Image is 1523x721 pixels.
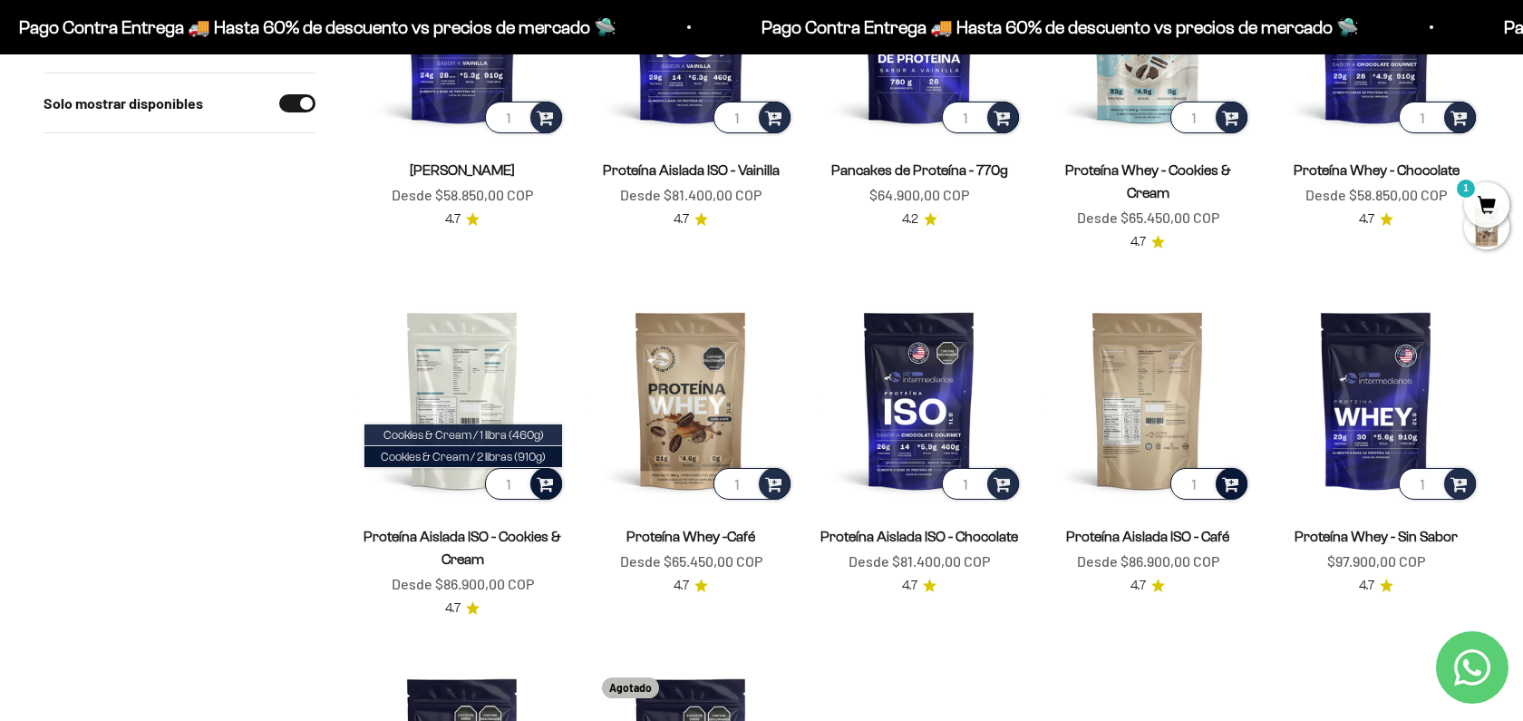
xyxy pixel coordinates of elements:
a: Pancakes de Proteína - 770g [831,162,1008,178]
sale-price: Desde $81.400,00 COP [620,183,761,207]
span: 4.2 [902,209,918,229]
p: Pago Contra Entrega 🚚 Hasta 60% de descuento vs precios de mercado 🛸 [18,13,616,42]
sale-price: Desde $58.850,00 COP [392,183,533,207]
img: Proteína Aislada ISO - Cookies & Cream [359,297,566,503]
span: Cookies & Cream / 1 libra (460g) [383,428,544,442]
a: 4.74.7 de 5.0 estrellas [1130,232,1165,252]
a: 4.74.7 de 5.0 estrellas [674,209,708,229]
span: 4.7 [1359,209,1374,229]
span: Cookies & Cream / 2 libras (910g) [381,450,546,463]
span: 4.7 [674,576,689,596]
img: Proteína Aislada ISO - Café [1044,297,1251,503]
a: Proteína Whey - Sin Sabor [1295,529,1458,544]
sale-price: $97.900,00 COP [1327,550,1425,573]
sale-price: Desde $58.850,00 COP [1305,183,1447,207]
span: 4.7 [674,209,689,229]
label: Solo mostrar disponibles [44,92,203,115]
a: Proteína Aislada ISO - Chocolate [820,529,1018,544]
a: [PERSON_NAME] [410,162,515,178]
a: 4.74.7 de 5.0 estrellas [1359,209,1393,229]
a: Proteína Aislada ISO - Cookies & Cream [364,529,561,567]
a: 4.74.7 de 5.0 estrellas [1130,576,1165,596]
a: 4.74.7 de 5.0 estrellas [674,576,708,596]
span: 4.7 [445,599,461,619]
a: 4.74.7 de 5.0 estrellas [445,599,480,619]
a: Proteína Whey -Café [626,529,755,544]
sale-price: Desde $81.400,00 COP [849,550,990,573]
a: Proteína Whey - Chocolate [1294,162,1460,178]
span: 4.7 [1359,576,1374,596]
a: 1 [1464,197,1509,217]
sale-price: $64.900,00 COP [869,183,969,207]
a: 4.74.7 de 5.0 estrellas [445,209,480,229]
span: 4.7 [445,209,461,229]
sale-price: Desde $65.450,00 COP [620,550,762,573]
span: 4.7 [1130,576,1146,596]
sale-price: Desde $86.900,00 COP [1077,550,1219,573]
a: 4.74.7 de 5.0 estrellas [1359,576,1393,596]
mark: 1 [1455,178,1477,200]
a: Proteína Aislada ISO - Vainilla [603,162,780,178]
a: Proteína Whey - Cookies & Cream [1065,162,1231,200]
span: 4.7 [902,576,917,596]
sale-price: Desde $86.900,00 COP [392,572,534,596]
span: 4.7 [1130,232,1146,252]
sale-price: Desde $65.450,00 COP [1077,206,1219,229]
a: 4.24.2 de 5.0 estrellas [902,209,937,229]
a: Proteína Aislada ISO - Café [1066,529,1229,544]
p: Pago Contra Entrega 🚚 Hasta 60% de descuento vs precios de mercado 🛸 [761,13,1358,42]
a: 4.74.7 de 5.0 estrellas [902,576,936,596]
